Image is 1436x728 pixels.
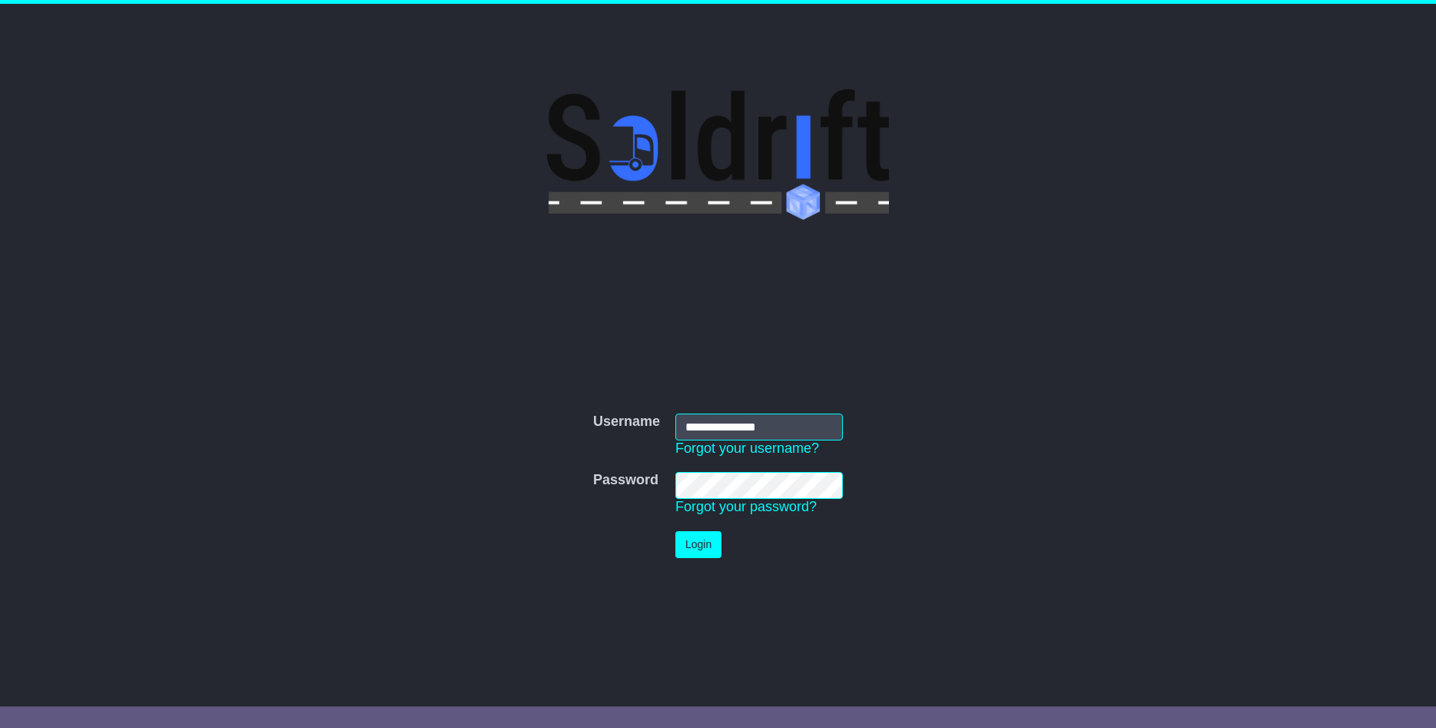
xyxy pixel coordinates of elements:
[547,89,889,220] img: Soldrift Pty Ltd
[593,414,660,430] label: Username
[593,472,658,489] label: Password
[675,440,819,456] a: Forgot your username?
[675,531,721,558] button: Login
[675,499,817,514] a: Forgot your password?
